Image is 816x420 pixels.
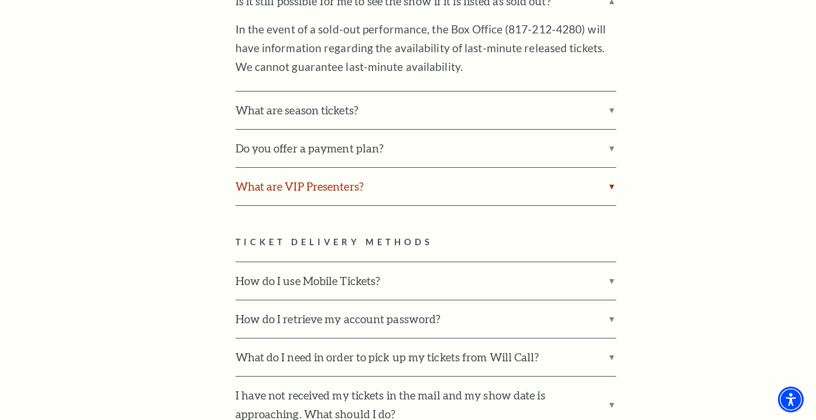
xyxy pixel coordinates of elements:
[235,338,616,376] label: What do I need in order to pick up my tickets from Will Call?
[235,262,616,300] label: How do I use Mobile Tickets?
[235,92,616,129] label: What are season tickets?
[235,130,616,167] label: Do you offer a payment plan?
[235,168,616,205] label: What are VIP Presenters?
[778,387,804,412] div: Accessibility Menu
[235,20,616,76] p: In the event of a sold-out performance, the Box Office (817-212-4280) will have information regar...
[235,235,771,250] h2: TICKET DELIVERY METHODS
[235,300,616,338] label: How do I retrieve my account password?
